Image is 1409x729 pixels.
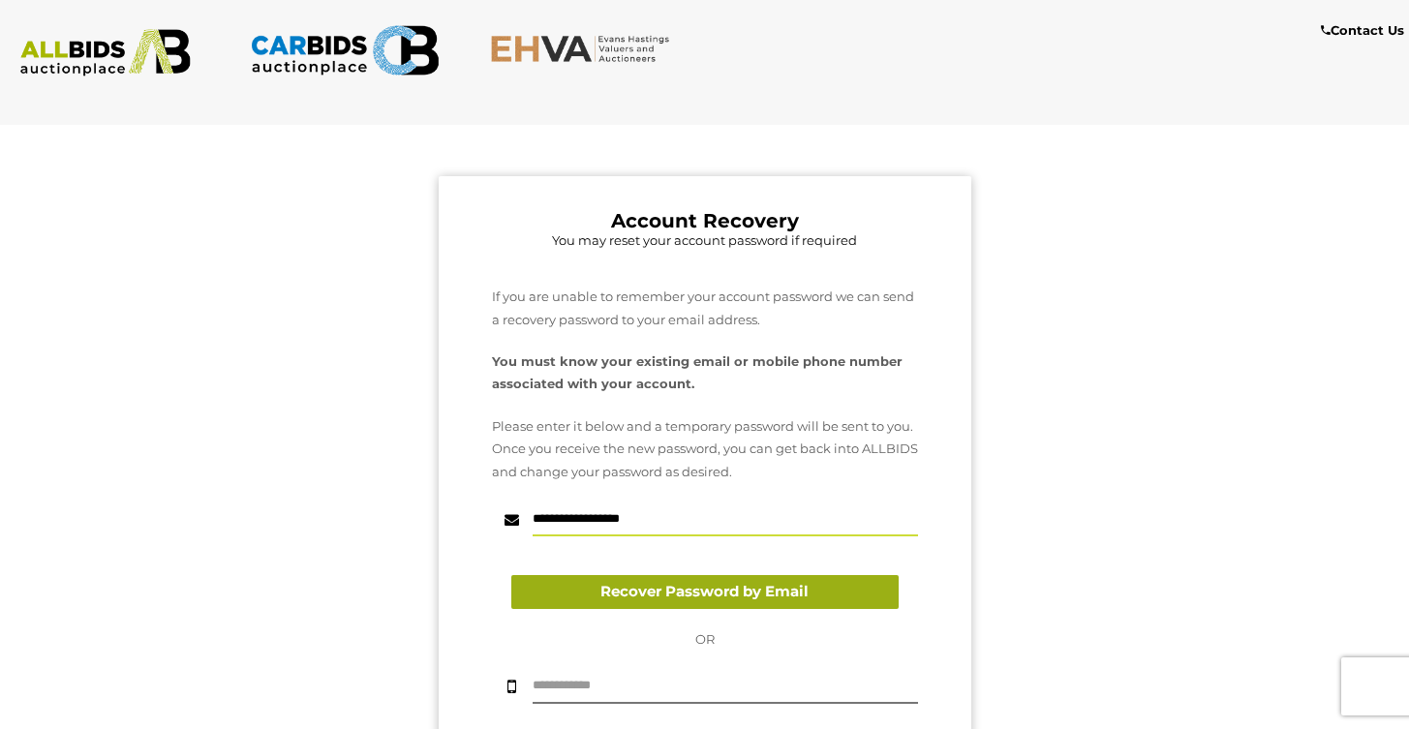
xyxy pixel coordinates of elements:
[490,34,680,63] img: EHVA.com.au
[250,19,440,81] img: CARBIDS.com.au
[492,415,918,483] p: Please enter it below and a temporary password will be sent to you. Once you receive the new pass...
[492,286,918,331] p: If you are unable to remember your account password we can send a recovery password to your email...
[611,209,799,232] b: Account Recovery
[492,628,918,651] p: OR
[492,353,903,391] strong: You must know your existing email or mobile phone number associated with your account.
[11,29,200,76] img: ALLBIDS.com.au
[492,233,918,247] h5: You may reset your account password if required
[1321,22,1404,38] b: Contact Us
[511,575,899,609] button: Recover Password by Email
[1321,19,1409,42] a: Contact Us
